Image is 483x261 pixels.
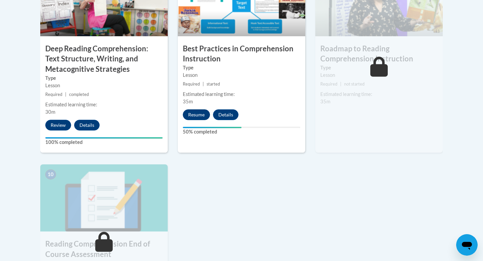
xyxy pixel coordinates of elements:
span: Required [183,82,200,87]
iframe: Button to launch messaging window [456,234,478,256]
div: Lesson [45,82,163,89]
span: Required [320,82,337,87]
span: | [65,92,66,97]
span: 35m [320,99,330,104]
label: Type [183,64,300,71]
div: Your progress [45,137,163,139]
button: Details [213,109,238,120]
span: started [207,82,220,87]
span: 30m [45,109,55,115]
span: 35m [183,99,193,104]
button: Resume [183,109,210,120]
label: Type [320,64,438,71]
div: Estimated learning time: [320,91,438,98]
span: 10 [45,169,56,179]
span: | [340,82,341,87]
div: Lesson [320,71,438,79]
span: | [203,82,204,87]
img: Course Image [40,164,168,231]
div: Your progress [183,127,241,128]
button: Details [74,120,100,130]
label: Type [45,74,163,82]
span: completed [69,92,89,97]
button: Review [45,120,71,130]
span: Required [45,92,62,97]
h3: Roadmap to Reading Comprehension Instruction [315,44,443,64]
div: Lesson [183,71,300,79]
div: Estimated learning time: [183,91,300,98]
span: not started [344,82,365,87]
label: 100% completed [45,139,163,146]
h3: Deep Reading Comprehension: Text Structure, Writing, and Metacognitive Strategies [40,44,168,74]
label: 50% completed [183,128,300,136]
h3: Best Practices in Comprehension Instruction [178,44,305,64]
div: Estimated learning time: [45,101,163,108]
h3: Reading Comprehension End of Course Assessment [40,239,168,260]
